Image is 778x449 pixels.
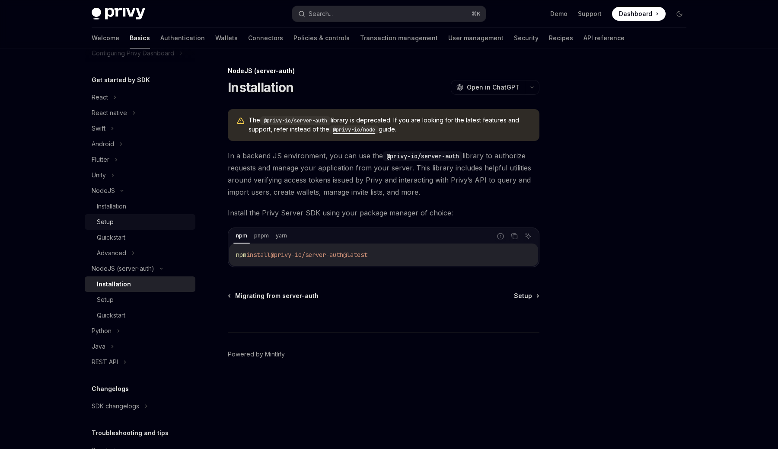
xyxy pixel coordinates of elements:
[514,28,539,48] a: Security
[92,428,169,438] h5: Troubleshooting and tips
[85,152,195,167] button: Flutter
[550,10,568,18] a: Demo
[233,231,250,241] div: npm
[236,117,245,125] svg: Warning
[260,116,331,125] code: @privy-io/server-auth
[509,231,520,242] button: Copy the contents from the code block
[92,384,129,394] h5: Changelogs
[228,150,539,198] span: In a backend JS environment, you can use the library to authorize requests and manage your applic...
[467,83,520,92] span: Open in ChatGPT
[360,28,438,48] a: Transaction management
[85,167,195,183] button: Unity
[97,232,125,243] div: Quickstart
[235,292,319,300] span: Migrating from server-auth
[85,323,195,339] button: Python
[228,350,285,359] a: Powered by Mintlify
[92,263,154,274] div: NodeJS (server-auth)
[673,7,686,21] button: Toggle dark mode
[249,116,531,134] span: The library is deprecated. If you are looking for the latest features and support, refer instead ...
[273,231,290,241] div: yarn
[619,10,652,18] span: Dashboard
[329,125,379,133] a: @privy-io/node
[612,7,666,21] a: Dashboard
[514,292,532,300] span: Setup
[85,90,195,105] button: React
[97,201,126,212] div: Installation
[448,28,504,48] a: User management
[92,108,127,118] div: React native
[85,398,195,414] button: SDK changelogs
[383,151,462,161] code: @privy-io/server-auth
[85,354,195,370] button: REST API
[309,9,333,19] div: Search...
[85,292,195,308] a: Setup
[85,230,195,245] a: Quickstart
[236,251,246,259] span: npm
[85,199,195,214] a: Installation
[85,136,195,152] button: Android
[472,10,481,17] span: ⌘ K
[92,75,150,85] h5: Get started by SDK
[92,92,108,103] div: React
[97,295,114,305] div: Setup
[293,28,350,48] a: Policies & controls
[549,28,573,48] a: Recipes
[92,170,106,180] div: Unity
[85,183,195,199] button: NodeJS
[92,139,114,149] div: Android
[85,105,195,121] button: React native
[495,231,506,242] button: Report incorrect code
[97,248,126,258] div: Advanced
[97,310,125,321] div: Quickstart
[92,28,119,48] a: Welcome
[92,357,118,367] div: REST API
[228,80,293,95] h1: Installation
[85,245,195,261] button: Advanced
[228,207,539,219] span: Install the Privy Server SDK using your package manager of choice:
[92,123,105,134] div: Swift
[160,28,205,48] a: Authentication
[85,339,195,354] button: Java
[85,276,195,292] a: Installation
[523,231,534,242] button: Ask AI
[292,6,486,22] button: Search...⌘K
[215,28,238,48] a: Wallets
[85,261,195,276] button: NodeJS (server-auth)
[85,121,195,136] button: Swift
[514,292,539,300] a: Setup
[228,67,539,75] div: NodeJS (server-auth)
[92,8,145,20] img: dark logo
[229,292,319,300] a: Migrating from server-auth
[85,308,195,323] a: Quickstart
[246,251,271,259] span: install
[85,214,195,230] a: Setup
[92,341,105,352] div: Java
[578,10,602,18] a: Support
[130,28,150,48] a: Basics
[92,154,109,165] div: Flutter
[248,28,283,48] a: Connectors
[92,401,139,411] div: SDK changelogs
[451,80,525,95] button: Open in ChatGPT
[97,217,114,227] div: Setup
[92,326,112,336] div: Python
[252,231,271,241] div: pnpm
[97,279,131,289] div: Installation
[583,28,625,48] a: API reference
[329,125,379,134] code: @privy-io/node
[271,251,367,259] span: @privy-io/server-auth@latest
[92,186,115,196] div: NodeJS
